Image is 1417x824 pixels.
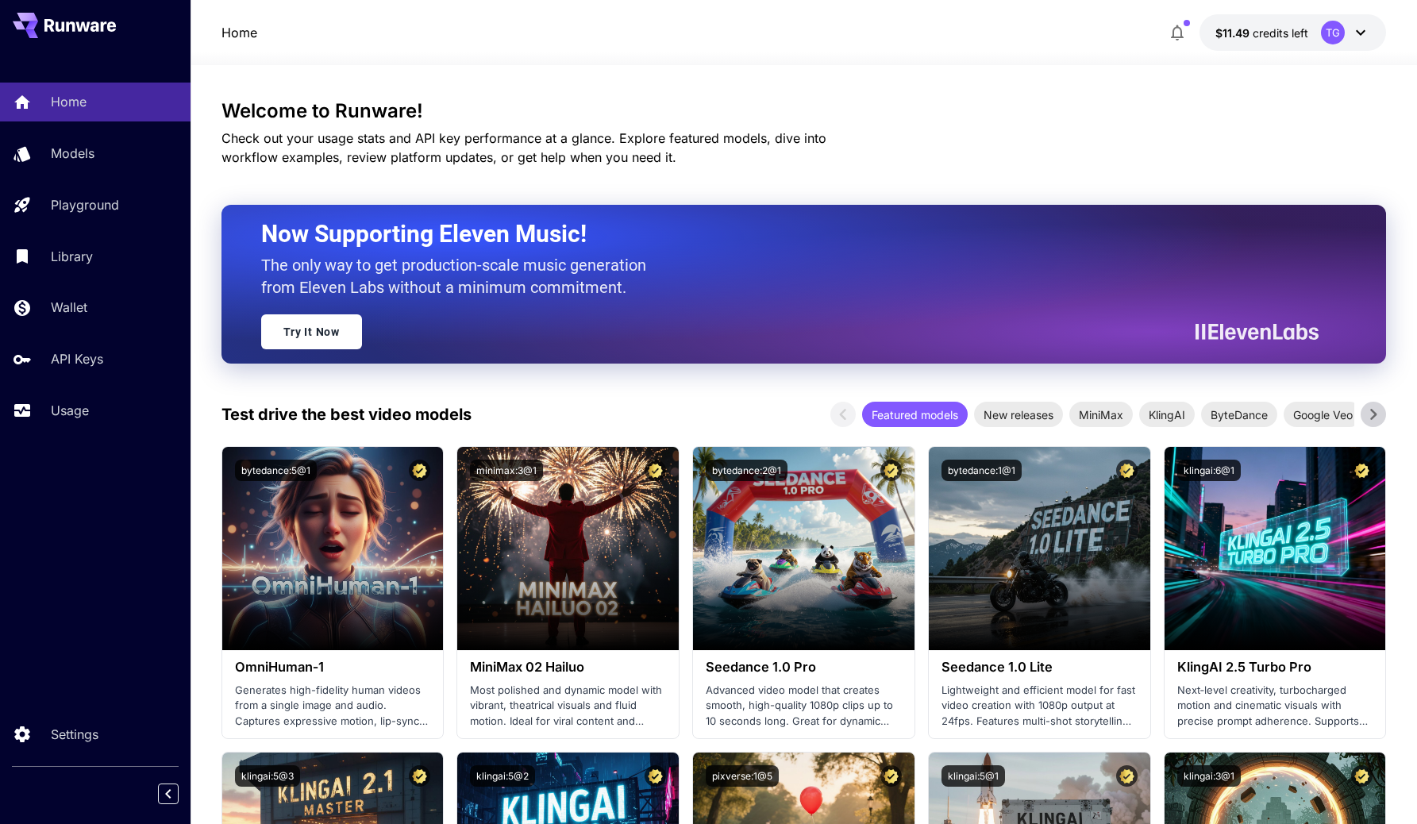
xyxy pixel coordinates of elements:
[1069,406,1133,423] span: MiniMax
[1069,402,1133,427] div: MiniMax
[880,460,902,481] button: Certified Model – Vetted for best performance and includes a commercial license.
[941,460,1022,481] button: bytedance:1@1
[1215,26,1253,40] span: $11.49
[862,402,968,427] div: Featured models
[706,460,787,481] button: bytedance:2@1
[409,460,430,481] button: Certified Model – Vetted for best performance and includes a commercial license.
[1177,765,1241,787] button: klingai:3@1
[706,660,902,675] h3: Seedance 1.0 Pro
[645,460,666,481] button: Certified Model – Vetted for best performance and includes a commercial license.
[1351,460,1373,481] button: Certified Model – Vetted for best performance and includes a commercial license.
[880,765,902,787] button: Certified Model – Vetted for best performance and includes a commercial license.
[941,683,1138,730] p: Lightweight and efficient model for fast video creation with 1080p output at 24fps. Features mult...
[1177,660,1373,675] h3: KlingAI 2.5 Turbo Pro
[1215,25,1308,41] div: $11.4853
[222,447,444,650] img: alt
[645,765,666,787] button: Certified Model – Vetted for best performance and includes a commercial license.
[1165,447,1386,650] img: alt
[1253,26,1308,40] span: credits left
[51,195,119,214] p: Playground
[470,460,543,481] button: minimax:3@1
[1321,21,1345,44] div: TG
[706,765,779,787] button: pixverse:1@5
[1177,460,1241,481] button: klingai:6@1
[261,219,1307,249] h2: Now Supporting Eleven Music!
[51,298,87,317] p: Wallet
[470,660,666,675] h3: MiniMax 02 Hailuo
[170,780,191,808] div: Collapse sidebar
[409,765,430,787] button: Certified Model – Vetted for best performance and includes a commercial license.
[1201,402,1277,427] div: ByteDance
[261,254,658,298] p: The only way to get production-scale music generation from Eleven Labs without a minimum commitment.
[51,349,103,368] p: API Keys
[261,314,362,349] a: Try It Now
[941,660,1138,675] h3: Seedance 1.0 Lite
[1177,683,1373,730] p: Next‑level creativity, turbocharged motion and cinematic visuals with precise prompt adherence. S...
[941,765,1005,787] button: klingai:5@1
[158,784,179,804] button: Collapse sidebar
[1351,765,1373,787] button: Certified Model – Vetted for best performance and includes a commercial license.
[470,683,666,730] p: Most polished and dynamic model with vibrant, theatrical visuals and fluid motion. Ideal for vira...
[51,401,89,420] p: Usage
[221,100,1387,122] h3: Welcome to Runware!
[235,765,300,787] button: klingai:5@3
[235,460,317,481] button: bytedance:5@1
[862,406,968,423] span: Featured models
[1199,14,1386,51] button: $11.4853TG
[1116,765,1138,787] button: Certified Model – Vetted for best performance and includes a commercial license.
[1139,402,1195,427] div: KlingAI
[974,406,1063,423] span: New releases
[221,23,257,42] nav: breadcrumb
[51,144,94,163] p: Models
[470,765,535,787] button: klingai:5@2
[1201,406,1277,423] span: ByteDance
[1284,406,1362,423] span: Google Veo
[1139,406,1195,423] span: KlingAI
[1116,460,1138,481] button: Certified Model – Vetted for best performance and includes a commercial license.
[221,130,826,165] span: Check out your usage stats and API key performance at a glance. Explore featured models, dive int...
[235,660,431,675] h3: OmniHuman‑1
[51,247,93,266] p: Library
[706,683,902,730] p: Advanced video model that creates smooth, high-quality 1080p clips up to 10 seconds long. Great f...
[693,447,915,650] img: alt
[974,402,1063,427] div: New releases
[929,447,1150,650] img: alt
[221,23,257,42] a: Home
[1284,402,1362,427] div: Google Veo
[51,725,98,744] p: Settings
[221,402,472,426] p: Test drive the best video models
[457,447,679,650] img: alt
[51,92,87,111] p: Home
[235,683,431,730] p: Generates high-fidelity human videos from a single image and audio. Captures expressive motion, l...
